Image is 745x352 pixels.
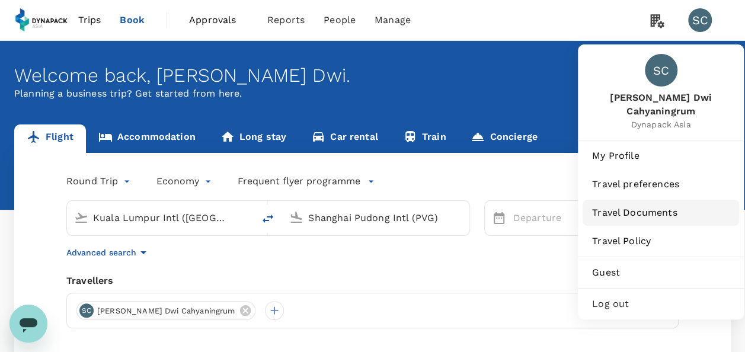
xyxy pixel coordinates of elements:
[592,234,730,248] span: Travel Policy
[592,177,730,191] span: Travel preferences
[93,209,229,227] input: Depart from
[583,200,739,226] a: Travel Documents
[9,305,47,343] iframe: Button to launch messaging window
[208,124,299,153] a: Long stay
[120,13,145,27] span: Book
[238,174,375,188] button: Frequent flyer programme
[324,13,356,27] span: People
[645,54,677,87] div: SC
[66,247,136,258] p: Advanced search
[66,274,679,288] div: Travellers
[189,13,248,27] span: Approvals
[14,7,69,33] img: Dynapack Asia
[254,204,282,233] button: delete
[513,211,571,225] p: Departure
[79,303,94,318] div: SC
[391,124,459,153] a: Train
[308,209,444,227] input: Going to
[578,91,744,119] span: [PERSON_NAME] Dwi Cahyaningrum
[78,13,101,27] span: Trips
[66,172,133,191] div: Round Trip
[86,124,208,153] a: Accommodation
[688,8,712,32] div: SC
[14,87,731,101] p: Planning a business trip? Get started from here.
[267,13,305,27] span: Reports
[461,216,463,219] button: Open
[76,301,255,320] div: SC[PERSON_NAME] Dwi Cahyaningrum
[578,119,744,130] span: Dynapack Asia
[592,206,730,220] span: Travel Documents
[66,245,151,260] button: Advanced search
[299,124,391,153] a: Car rental
[238,174,360,188] p: Frequent flyer programme
[592,265,730,280] span: Guest
[592,297,730,311] span: Log out
[583,143,739,169] a: My Profile
[458,124,549,153] a: Concierge
[592,149,730,163] span: My Profile
[90,305,242,317] span: [PERSON_NAME] Dwi Cahyaningrum
[583,171,739,197] a: Travel preferences
[583,228,739,254] a: Travel Policy
[375,13,411,27] span: Manage
[583,260,739,286] a: Guest
[14,65,731,87] div: Welcome back , [PERSON_NAME] Dwi .
[156,172,214,191] div: Economy
[583,291,739,317] div: Log out
[14,124,86,153] a: Flight
[245,216,248,219] button: Open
